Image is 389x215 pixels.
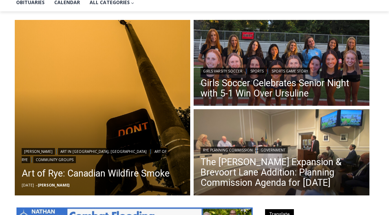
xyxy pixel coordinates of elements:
a: Sports [248,68,266,75]
div: Co-sponsored by Westchester County Parks [72,20,99,56]
a: Art of Rye [22,148,167,163]
a: Rye Planning Commission [201,147,255,154]
a: Read More Art of Rye: Canadian Wildfire Smoke [15,20,191,196]
time: [DATE] [22,182,34,188]
div: 1 [72,58,75,65]
a: Government [258,147,288,154]
div: | | | [22,147,184,163]
div: / [77,58,79,65]
img: s_800_29ca6ca9-f6cc-433c-a631-14f6620ca39b.jpeg [0,0,68,68]
div: "At the 10am stand-up meeting, each intern gets a chance to take [PERSON_NAME] and the other inte... [173,0,324,67]
a: The [PERSON_NAME] Expansion & Brevoort Lane Addition: Planning Commission Agenda for [DATE] [201,157,363,188]
a: Sports Game Story [269,68,310,75]
img: (PHOTO: The 2025 Rye Girls Soccer seniors. L to R: Parker Calhoun, Claire Curran, Alessia MacKinn... [194,20,369,108]
a: Art of Rye: Canadian Wildfire Smoke [22,167,184,180]
img: (PHOTO: The Osborn CEO Matt Anderson speaking at the Rye Planning Commission public hearing on Se... [194,109,369,197]
a: Girls Varsity Soccer [201,68,245,75]
span: – [36,182,38,188]
a: [PERSON_NAME] [38,182,69,188]
h4: [PERSON_NAME] Read Sanctuary Fall Fest: [DATE] [5,69,91,85]
div: | | [201,66,363,75]
div: | [201,145,363,154]
a: Intern @ [DOMAIN_NAME] [165,67,333,86]
span: Intern @ [DOMAIN_NAME] [180,68,318,84]
a: [PERSON_NAME] [22,148,55,155]
a: Community Groups [33,156,76,163]
a: Art in [GEOGRAPHIC_DATA], [GEOGRAPHIC_DATA] [58,148,149,155]
img: [PHOTO: Canadian Wildfire Smoke. Few ventured out unmasked as the skies turned an eerie orange in... [15,20,191,196]
a: Read More The Osborn Expansion & Brevoort Lane Addition: Planning Commission Agenda for Tuesday, ... [194,109,369,197]
a: Read More Girls Soccer Celebrates Senior Night with 5-1 Win Over Ursuline [194,20,369,108]
a: [PERSON_NAME] Read Sanctuary Fall Fest: [DATE] [0,68,103,86]
div: 6 [80,58,83,65]
a: Girls Soccer Celebrates Senior Night with 5-1 Win Over Ursuline [201,78,363,99]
